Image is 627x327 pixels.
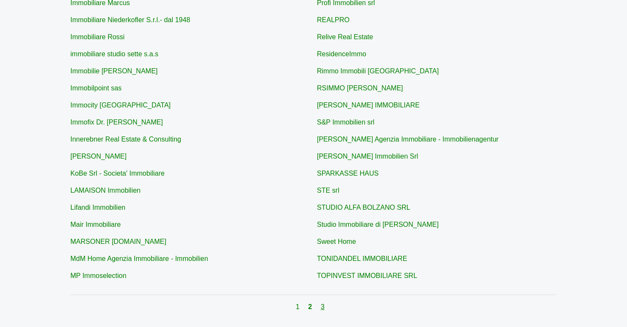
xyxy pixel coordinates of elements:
a: [PERSON_NAME] IMMOBILIARE [317,101,420,109]
a: 3 [321,303,325,310]
a: Studio Immobiliare di [PERSON_NAME] [317,221,438,228]
a: MdM Home Agenzia Immobiliare - Immobilien [70,255,208,262]
a: Sweet Home [317,238,356,245]
a: REALPRO [317,16,349,23]
a: Lifandi Immobilien [70,204,125,211]
a: Innerebner Real Estate & Consulting [70,136,181,143]
a: STUDIO ALFA BOLZANO SRL [317,204,410,211]
a: ResidenceImmo [317,50,366,58]
a: Relive Real Estate [317,33,373,41]
a: RSIMMO [PERSON_NAME] [317,84,403,92]
a: Immofix Dr. [PERSON_NAME] [70,119,163,126]
a: [PERSON_NAME] Immobilien Srl [317,153,418,160]
a: Immocity [GEOGRAPHIC_DATA] [70,101,171,109]
a: LAMAISON Immobilien [70,187,141,194]
a: Immobilpoint sas [70,84,122,92]
a: Rimmo Immobili [GEOGRAPHIC_DATA] [317,67,439,75]
a: S&P Immobilien srl [317,119,374,126]
a: MARSONER [DOMAIN_NAME] [70,238,166,245]
a: STE srl [317,187,339,194]
a: [PERSON_NAME] Agenzia Immobiliare - Immobilienagentur [317,136,499,143]
a: 2 [308,303,314,310]
a: KoBe Srl - Societa' Immobiliare [70,170,165,177]
a: Immobiliare Rossi [70,33,125,41]
a: Immobiliare Niederkofler S.r.l.- dal 1948 [70,16,190,23]
a: TOPINVEST IMMOBILIARE SRL [317,272,417,279]
a: SPARKASSE HAUS [317,170,379,177]
a: 1 [296,303,301,310]
a: [PERSON_NAME] [70,153,127,160]
a: immobiliare studio sette s.a.s [70,50,158,58]
a: TONIDANDEL IMMOBILIARE [317,255,407,262]
a: Mair Immobiliare [70,221,121,228]
a: MP Immoselection [70,272,126,279]
a: Immobilie [PERSON_NAME] [70,67,158,75]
